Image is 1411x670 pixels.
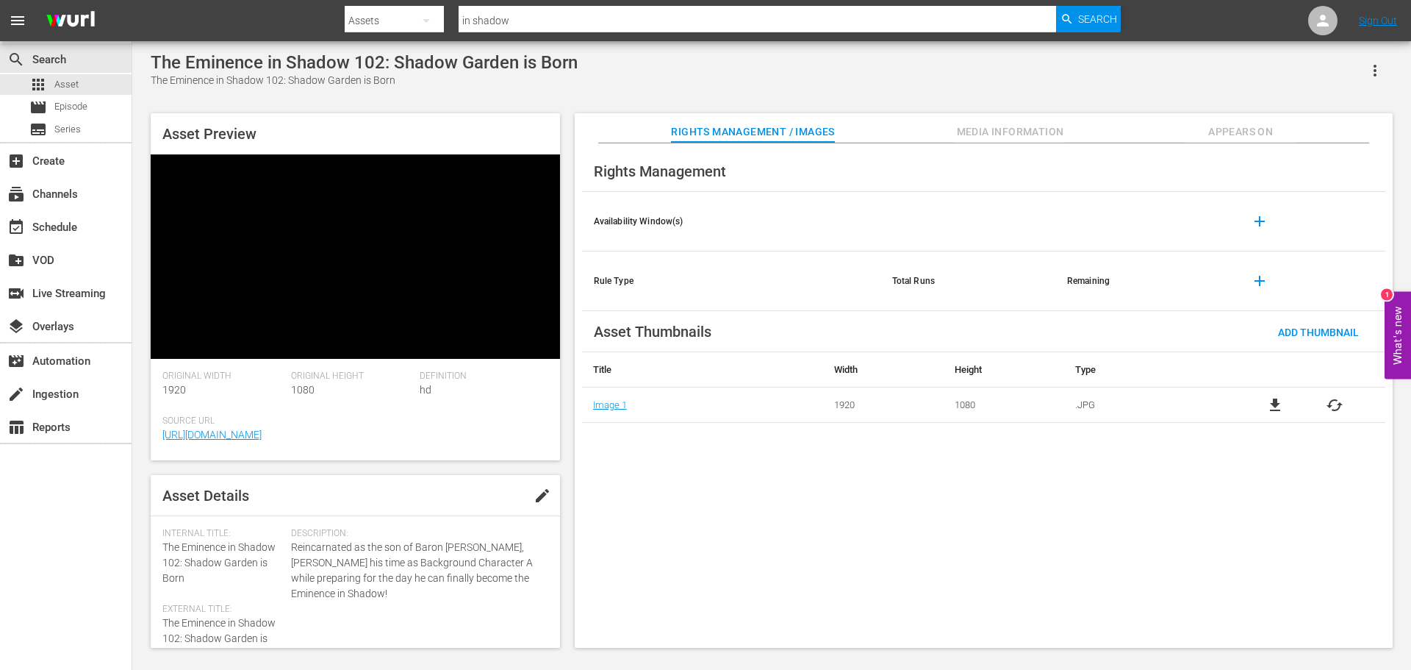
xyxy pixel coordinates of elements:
span: VOD [7,252,25,269]
span: subtitles [29,121,47,138]
td: 1920 [823,388,944,423]
span: Asset Details [162,487,249,505]
th: Rule Type [582,252,880,311]
span: Schedule [7,218,25,236]
span: Internal Title: [162,528,284,540]
td: 1080 [944,388,1064,423]
a: [URL][DOMAIN_NAME] [162,429,262,441]
span: Source Url [162,416,541,427]
th: Remaining [1055,252,1230,311]
div: The Eminence in Shadow 102: Shadow Garden is Born [151,52,578,73]
span: Series [54,122,81,137]
span: edit [534,487,551,505]
a: Sign Out [1359,15,1397,26]
button: Add Thumbnail [1266,318,1371,345]
th: Total Runs [880,252,1055,311]
span: Reincarnated as the son of Baron [PERSON_NAME], [PERSON_NAME] his time as Background Character A ... [291,540,541,602]
span: The Eminence in Shadow 102: Shadow Garden is Born [162,541,276,584]
span: menu [9,12,26,29]
img: ans4CAIJ8jUAAAAAAAAAAAAAAAAAAAAAAAAgQb4GAAAAAAAAAAAAAAAAAAAAAAAAJMjXAAAAAAAAAAAAAAAAAAAAAAAAgAT5G... [35,4,106,38]
span: Asset Preview [162,125,256,143]
span: Create [7,152,25,170]
th: Title [582,352,823,388]
span: Original Height [291,371,412,382]
button: add [1242,263,1277,299]
span: Live Streaming [7,285,25,302]
th: Type [1064,352,1225,388]
span: Original Width [162,371,284,382]
button: Open Feedback Widget [1385,291,1411,379]
span: Overlays [7,318,25,335]
span: Definition [420,371,541,382]
span: add [1251,213,1268,230]
span: 1920 [162,384,186,396]
span: The Eminence in Shadow 102: Shadow Garden is Born [162,617,276,660]
td: .JPG [1064,388,1225,423]
span: Asset [29,76,47,93]
span: Media Information [955,123,1066,141]
button: cached [1326,396,1343,414]
a: file_download [1266,396,1284,414]
span: Episode [29,99,47,116]
span: Asset [54,77,79,92]
span: External Title: [162,604,284,616]
span: Add Thumbnail [1266,327,1371,338]
th: Width [823,352,944,388]
div: 1 [1381,288,1393,300]
a: Image 1 [593,399,627,410]
span: Automation [7,352,25,370]
button: Search [1056,6,1121,32]
span: Rights Management [594,163,726,180]
span: Search [1078,6,1117,32]
span: Description: [291,528,541,540]
span: Episode [54,99,87,114]
span: Reports [7,418,25,436]
div: The Eminence in Shadow 102: Shadow Garden is Born [151,73,578,88]
span: 1080 [291,384,315,396]
button: edit [525,478,560,513]
span: hd [420,384,431,396]
span: Asset Thumbnails [594,323,711,341]
span: Search [7,51,25,68]
th: Availability Window(s) [582,192,880,252]
span: add [1251,272,1268,290]
span: Rights Management / Images [671,123,834,141]
th: Height [944,352,1064,388]
span: Appears On [1185,123,1296,141]
span: Channels [7,185,25,203]
button: add [1242,204,1277,239]
span: Ingestion [7,385,25,403]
